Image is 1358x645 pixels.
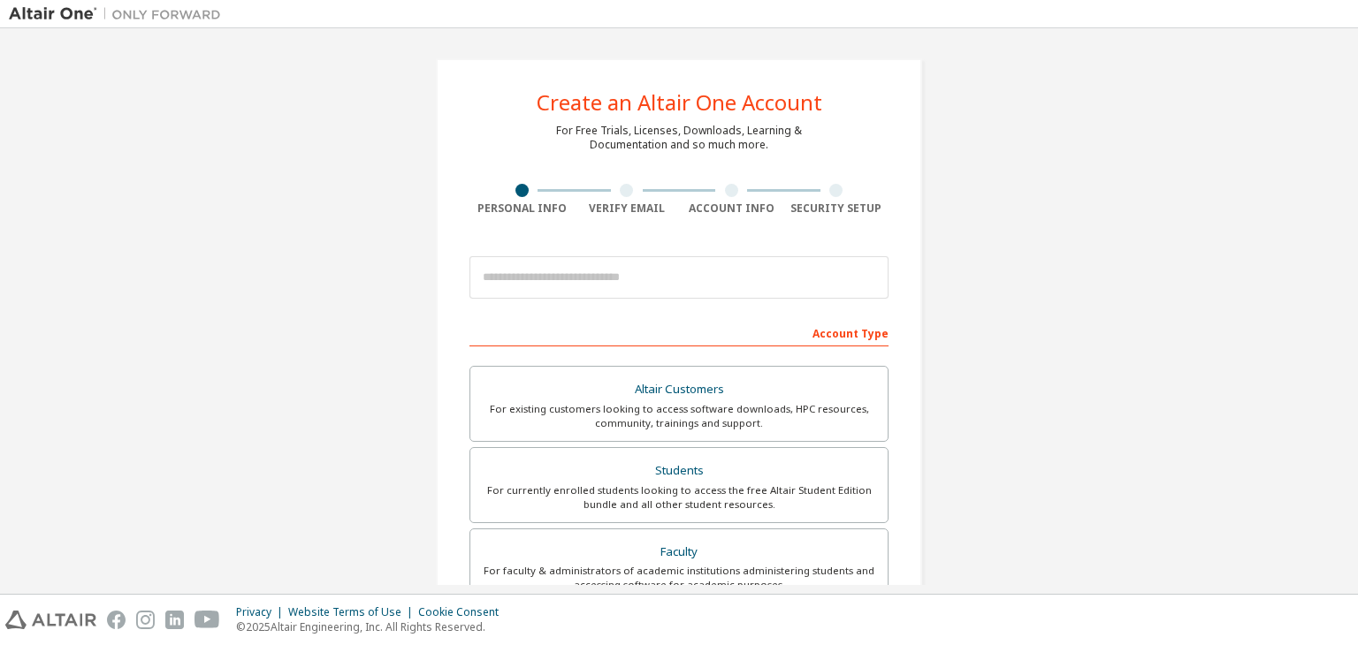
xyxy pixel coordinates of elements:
div: For existing customers looking to access software downloads, HPC resources, community, trainings ... [481,402,877,430]
div: Students [481,459,877,483]
div: Account Type [469,318,889,346]
div: Create an Altair One Account [537,92,822,113]
img: linkedin.svg [165,611,184,629]
div: Cookie Consent [418,605,509,619]
div: Privacy [236,605,288,619]
div: Verify Email [575,201,680,216]
div: Altair Customers [481,377,877,402]
div: Account Info [679,201,784,216]
div: Security Setup [784,201,889,216]
div: For faculty & administrators of academic institutions administering students and accessing softwa... [481,564,877,592]
div: For currently enrolled students looking to access the free Altair Student Edition bundle and all ... [481,483,877,512]
img: Altair One [9,5,230,23]
div: Personal Info [469,201,575,216]
div: Faculty [481,540,877,565]
img: facebook.svg [107,611,126,629]
img: youtube.svg [195,611,220,629]
div: Website Terms of Use [288,605,418,619]
p: © 2025 Altair Engineering, Inc. All Rights Reserved. [236,619,509,634]
img: instagram.svg [136,611,155,629]
div: For Free Trials, Licenses, Downloads, Learning & Documentation and so much more. [556,124,802,152]
img: altair_logo.svg [5,611,96,629]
